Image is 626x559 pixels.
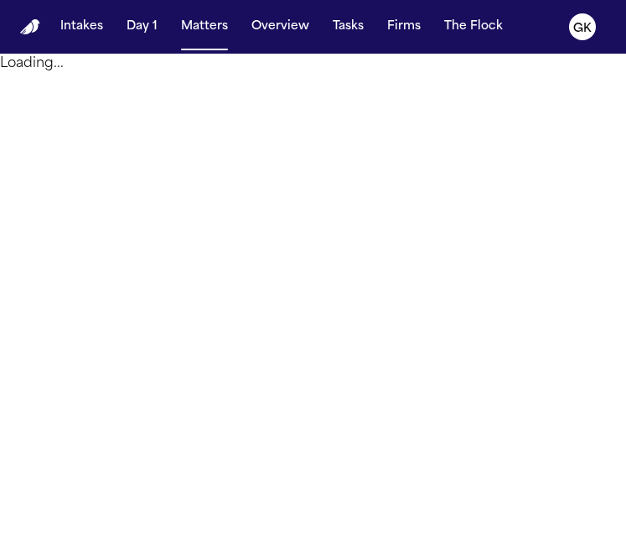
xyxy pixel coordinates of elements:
[380,12,427,42] button: Firms
[437,12,510,42] button: The Flock
[20,19,40,35] img: Finch Logo
[20,19,40,35] a: Home
[54,12,110,42] button: Intakes
[174,12,235,42] button: Matters
[326,12,370,42] button: Tasks
[245,12,316,42] button: Overview
[120,12,164,42] button: Day 1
